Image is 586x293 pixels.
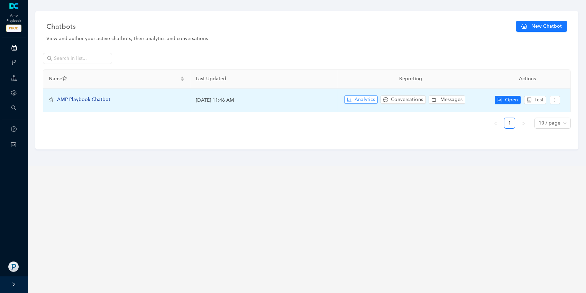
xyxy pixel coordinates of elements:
[534,118,571,129] div: Page Size
[347,97,352,102] span: bar-chart
[381,95,426,104] button: messageConversations
[490,118,501,129] li: Previous Page
[550,96,560,104] button: more
[11,59,17,65] span: branches
[527,98,532,102] span: robot
[391,96,423,103] span: Conversations
[57,97,110,102] span: AMP Playbook Chatbot
[11,126,17,132] span: question-circle
[49,97,54,102] span: star
[54,55,102,62] input: Search in list...
[516,21,567,32] button: New Chatbot
[518,118,529,129] li: Next Page
[46,35,567,43] div: View and author your active chatbots, their analytics and conversations
[62,76,67,81] span: star
[531,22,562,30] span: New Chatbot
[495,96,521,104] button: controlOpen
[490,118,501,129] button: left
[484,70,571,89] th: Actions
[521,121,525,126] span: right
[6,25,21,32] span: PROD
[47,56,53,61] span: search
[504,118,515,129] li: 1
[8,262,19,272] img: 2245c3f1d8d0bf3af50bf22befedf792
[429,95,465,104] button: Messages
[552,98,557,102] span: more
[46,21,76,32] span: Chatbots
[524,96,546,104] button: robotTest
[344,95,378,104] button: bar-chartAnalytics
[518,118,529,129] button: right
[355,96,375,103] span: Analytics
[534,96,543,104] span: Test
[49,75,179,83] span: Name
[494,121,498,126] span: left
[11,90,17,95] span: setting
[337,70,484,89] th: Reporting
[190,70,337,89] th: Last Updated
[504,118,515,128] a: 1
[383,97,388,102] span: message
[539,118,567,128] span: 10 / page
[190,89,337,112] td: [DATE] 11:46 AM
[11,105,17,111] span: search
[497,98,502,102] span: control
[505,96,518,104] span: Open
[440,96,463,103] span: Messages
